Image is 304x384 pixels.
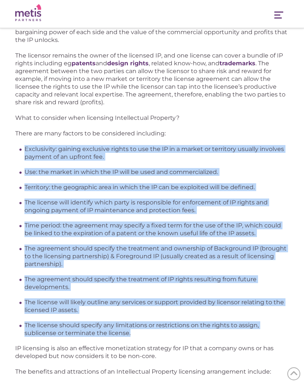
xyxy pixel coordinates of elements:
[15,129,289,137] p: There are many factors to be considered including:
[15,114,289,122] p: What to consider when licensing Intellectual Property?
[15,344,289,360] p: IP licensing is also an effective monetization strategy for IP that a company owns or has develop...
[24,183,289,191] li: Territory: the geographic area in which the IP can be exploited will be defined.
[24,321,289,337] li: The license should specify any limitations or restrictions on the rights to assign, sublicense or...
[107,60,149,67] a: design rights
[72,60,96,67] a: patents
[24,221,289,237] li: Time period: the agreement may specify a fixed term for the use of the IP, which could be linked ...
[24,275,289,291] li: The agreement should specify the treatment of IP rights resulting from future developments.
[15,52,289,106] p: The licensor remains the owner of the licensed IP, and one license can cover a bundle of IP right...
[24,168,289,176] li: Use: the market in which the IP will be used and commercialized.
[24,244,289,268] li: The agreement should specify the treatment and ownership of Background IP (brought to the licensi...
[24,145,289,161] li: Exclusivity: gaining exclusive rights to use the IP in a market or territory usually involves pay...
[24,198,289,214] li: The license will identify which party is responsible for enforcement of IP rights and ongoing pay...
[15,368,289,375] p: The benefits and attractions of an Intellectual Property licensing arrangement include:
[287,367,300,380] span: Back to Top
[15,4,41,22] img: Metis Partners
[219,60,255,67] a: trademarks
[24,298,289,314] li: The license will likely outline any services or support provided by licensor relating to the lice...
